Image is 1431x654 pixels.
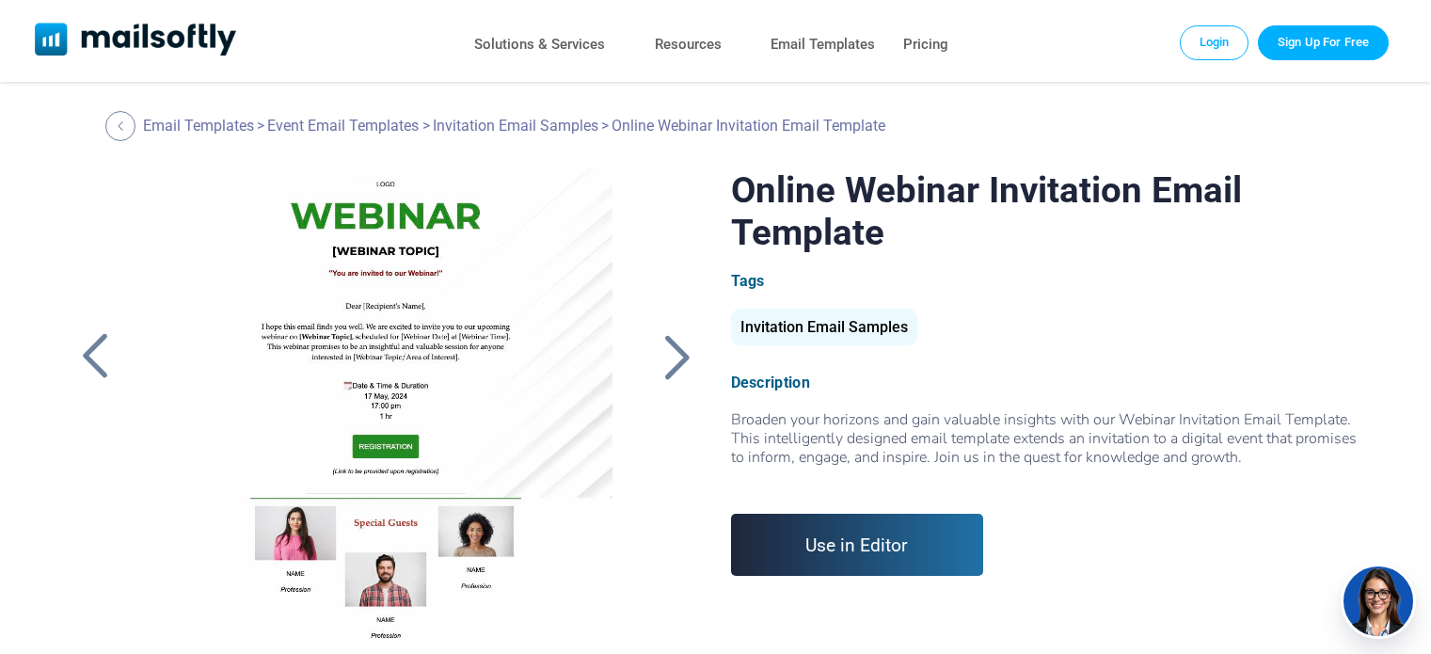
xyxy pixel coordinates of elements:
h1: Online Webinar Invitation Email Template [731,168,1359,253]
div: Description [731,374,1359,391]
a: Invitation Email Samples [433,117,598,135]
a: Back [72,332,119,381]
a: Resources [655,31,722,58]
a: Email Templates [143,117,254,135]
a: Login [1180,25,1249,59]
a: Invitation Email Samples [731,326,917,334]
a: Back [105,111,140,141]
a: Trial [1258,25,1389,59]
div: Invitation Email Samples [731,309,917,345]
a: Online Webinar Invitation Email Template [135,168,638,639]
a: Event Email Templates [267,117,419,135]
a: Back [653,332,700,381]
a: Mailsoftly [35,23,237,59]
a: Email Templates [771,31,875,58]
div: Tags [731,272,1359,290]
a: Pricing [903,31,948,58]
a: Solutions & Services [474,31,605,58]
a: Use in Editor [731,514,984,576]
div: Broaden your horizons and gain valuable insights with our Webinar Invitation Email Template. This... [731,410,1359,486]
